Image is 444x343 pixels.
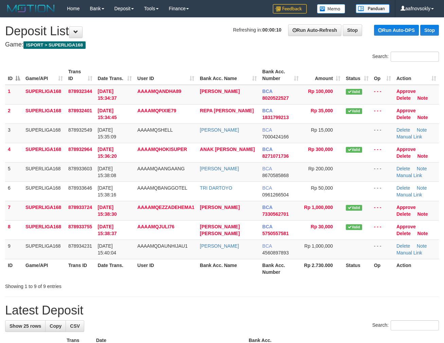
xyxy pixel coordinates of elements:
[262,250,289,255] span: Copy 4560897893 to clipboard
[311,185,333,191] span: Rp 50,000
[137,205,194,210] span: AAAAMQEZZADEHEMA1
[371,104,394,123] td: - - -
[374,25,419,36] a: Run Auto-DPS
[200,108,254,113] a: REPA [PERSON_NAME]
[95,259,135,278] th: Date Trans.
[200,166,239,171] a: [PERSON_NAME]
[396,95,411,101] a: Delete
[304,243,333,249] span: Rp 1,000,000
[98,147,117,159] span: [DATE] 15:36:20
[371,259,394,278] th: Op
[396,173,422,178] a: Manual Link
[95,65,135,85] th: Date Trans.: activate to sort column ascending
[68,127,92,133] span: 878932549
[98,89,117,101] span: [DATE] 15:34:37
[23,162,66,182] td: SUPERLIGA168
[5,3,57,14] img: MOTION_logo.png
[371,240,394,259] td: - - -
[98,185,117,197] span: [DATE] 15:38:16
[5,143,23,162] td: 4
[5,182,23,201] td: 6
[371,143,394,162] td: - - -
[396,224,416,229] a: Approve
[262,243,272,249] span: BCA
[346,108,362,114] span: Valid transaction
[396,192,422,197] a: Manual Link
[5,123,23,143] td: 3
[396,89,416,94] a: Approve
[417,185,427,191] a: Note
[396,185,410,191] a: Delete
[417,115,428,120] a: Note
[308,89,333,94] span: Rp 100,000
[273,4,307,14] img: Feedback.jpg
[70,323,80,329] span: CSV
[371,162,394,182] td: - - -
[5,24,439,38] h1: Deposit List
[5,320,46,332] a: Show 25 rows
[394,65,439,85] th: Action: activate to sort column ascending
[262,231,289,236] span: Copy 5750557581 to clipboard
[23,41,86,49] span: ISPORT > SUPERLIGA168
[371,123,394,143] td: - - -
[371,220,394,240] td: - - -
[68,147,92,152] span: 878932964
[68,166,92,171] span: 878933603
[288,24,341,36] a: Run Auto-Refresh
[200,89,239,94] a: [PERSON_NAME]
[356,4,390,13] img: panduan.png
[396,147,416,152] a: Approve
[5,304,439,317] h1: Latest Deposit
[66,320,84,332] a: CSV
[68,205,92,210] span: 878933724
[98,127,117,139] span: [DATE] 15:35:09
[417,211,428,217] a: Note
[135,259,197,278] th: User ID
[137,108,176,113] span: AAAAMQPIXIE79
[308,147,333,152] span: Rp 300,000
[23,65,66,85] th: Game/API: activate to sort column ascending
[417,95,428,101] a: Note
[66,65,95,85] th: Trans ID: activate to sort column ascending
[200,185,232,191] a: TRI DARTOYO
[260,65,301,85] th: Bank Acc. Number: activate to sort column ascending
[262,153,289,159] span: Copy 8271071736 to clipboard
[98,243,117,255] span: [DATE] 15:40:04
[5,201,23,220] td: 7
[262,224,272,229] span: BCA
[343,259,371,278] th: Status
[343,24,362,36] a: Stop
[98,205,117,217] span: [DATE] 15:38:30
[396,115,411,120] a: Delete
[311,108,333,113] span: Rp 35,000
[262,89,272,94] span: BCA
[23,240,66,259] td: SUPERLIGA168
[371,182,394,201] td: - - -
[260,259,301,278] th: Bank Acc. Number
[262,205,272,210] span: BCA
[137,89,181,94] span: AAAAMQANDHA89
[371,201,394,220] td: - - -
[262,115,289,120] span: Copy 1831799213 to clipboard
[396,134,422,139] a: Manual Link
[262,95,289,101] span: Copy 8020522527 to clipboard
[396,108,416,113] a: Approve
[137,243,188,249] span: AAAAMQDAUNHIJAU1
[5,259,23,278] th: ID
[346,224,362,230] span: Valid transaction
[396,243,410,249] a: Delete
[308,166,333,171] span: Rp 200,000
[417,127,427,133] a: Note
[346,147,362,153] span: Valid transaction
[301,65,343,85] th: Amount: activate to sort column ascending
[200,224,239,236] a: [PERSON_NAME] [PERSON_NAME]
[346,89,362,95] span: Valid transaction
[5,220,23,240] td: 8
[5,240,23,259] td: 9
[262,166,272,171] span: BCA
[372,52,439,62] label: Search:
[5,280,180,290] div: Showing 1 to 9 of 9 entries
[98,166,117,178] span: [DATE] 15:38:08
[68,108,92,113] span: 878932401
[396,250,422,255] a: Manual Link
